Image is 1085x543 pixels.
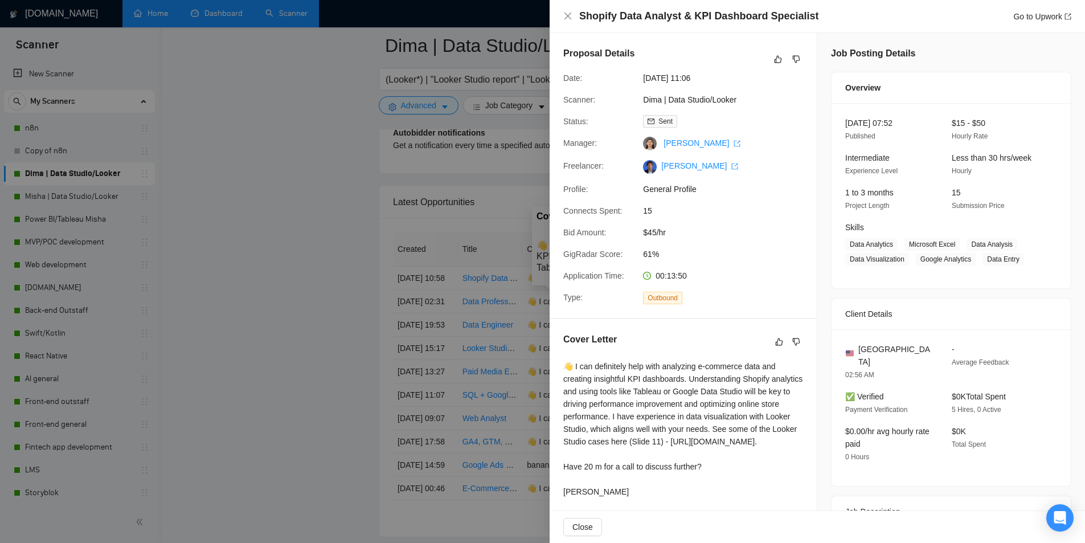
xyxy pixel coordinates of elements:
span: Status: [563,117,588,126]
h4: Shopify Data Analyst & KPI Dashboard Specialist [579,9,818,23]
span: Data Analytics [845,238,898,251]
h5: Job Posting Details [831,47,915,60]
span: Average Feedback [952,358,1009,366]
button: Close [563,518,602,536]
span: [DATE] 11:06 [643,72,814,84]
span: Data Analysis [967,238,1017,251]
span: Skills [845,223,864,232]
img: c1hXM9bnB2RvzThLaBMv-EFriFBFov-fS4vrx8gLApOf6YtN3vHWnOixsiKQyUVnJ4 [643,160,657,174]
span: dislike [792,337,800,346]
span: Overview [845,81,881,94]
div: Client Details [845,299,1057,329]
span: like [774,55,782,64]
span: Sent [658,117,673,125]
span: Type: [563,293,583,302]
span: Outbound [643,292,682,304]
button: Close [563,11,572,21]
span: Manager: [563,138,597,148]
span: Data Visualization [845,253,909,266]
a: [PERSON_NAME] export [664,138,740,148]
span: Intermediate [845,153,890,162]
span: $45/hr [643,226,814,239]
span: Dima | Data Studio/Looker [643,93,814,106]
span: - [952,345,955,354]
span: Hourly Rate [952,132,988,140]
span: Profile: [563,185,588,194]
a: Go to Upworkexport [1013,12,1071,21]
span: 5 Hires, 0 Active [952,406,1001,414]
span: export [731,163,738,170]
span: General Profile [643,183,814,195]
span: mail [648,118,654,125]
span: Microsoft Excel [904,238,960,251]
span: Less than 30 hrs/week [952,153,1031,162]
span: [DATE] 07:52 [845,119,892,128]
span: Data Entry [982,253,1024,266]
span: Payment Verification [845,406,907,414]
span: Hourly [952,167,972,175]
span: Freelancer: [563,161,604,170]
span: 1 to 3 months [845,188,894,197]
button: like [771,52,785,66]
button: like [772,335,786,349]
span: $15 - $50 [952,119,985,128]
span: 02:56 AM [845,371,874,379]
span: Submission Price [952,202,1005,210]
span: [GEOGRAPHIC_DATA] [858,343,933,368]
span: Published [845,132,875,140]
span: $0K [952,427,966,436]
span: 15 [952,188,961,197]
span: Connects Spent: [563,206,623,215]
span: Application Time: [563,271,624,280]
span: export [734,140,740,147]
span: Total Spent [952,440,986,448]
span: close [563,11,572,21]
img: 🇺🇸 [846,349,854,357]
span: Scanner: [563,95,595,104]
button: dislike [789,335,803,349]
span: Project Length [845,202,889,210]
span: Bid Amount: [563,228,607,237]
div: Open Intercom Messenger [1046,504,1074,532]
span: $0K Total Spent [952,392,1006,401]
span: GigRadar Score: [563,250,623,259]
div: Job Description [845,496,1057,527]
div: 👋 I can definitely help with analyzing e-commerce data and creating insightful KPI dashboards. Un... [563,360,803,498]
span: 61% [643,248,814,260]
button: dislike [789,52,803,66]
span: Date: [563,74,582,83]
span: 00:13:50 [656,271,687,280]
span: $0.00/hr avg hourly rate paid [845,427,930,448]
span: 0 Hours [845,453,869,461]
h5: Cover Letter [563,333,617,346]
span: dislike [792,55,800,64]
span: ✅ Verified [845,392,884,401]
h5: Proposal Details [563,47,634,60]
span: Experience Level [845,167,898,175]
a: [PERSON_NAME] export [661,161,738,170]
span: Google Analytics [916,253,976,266]
span: like [775,337,783,346]
span: clock-circle [643,272,651,280]
span: 15 [643,205,814,217]
span: Close [572,521,593,533]
span: export [1064,13,1071,20]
